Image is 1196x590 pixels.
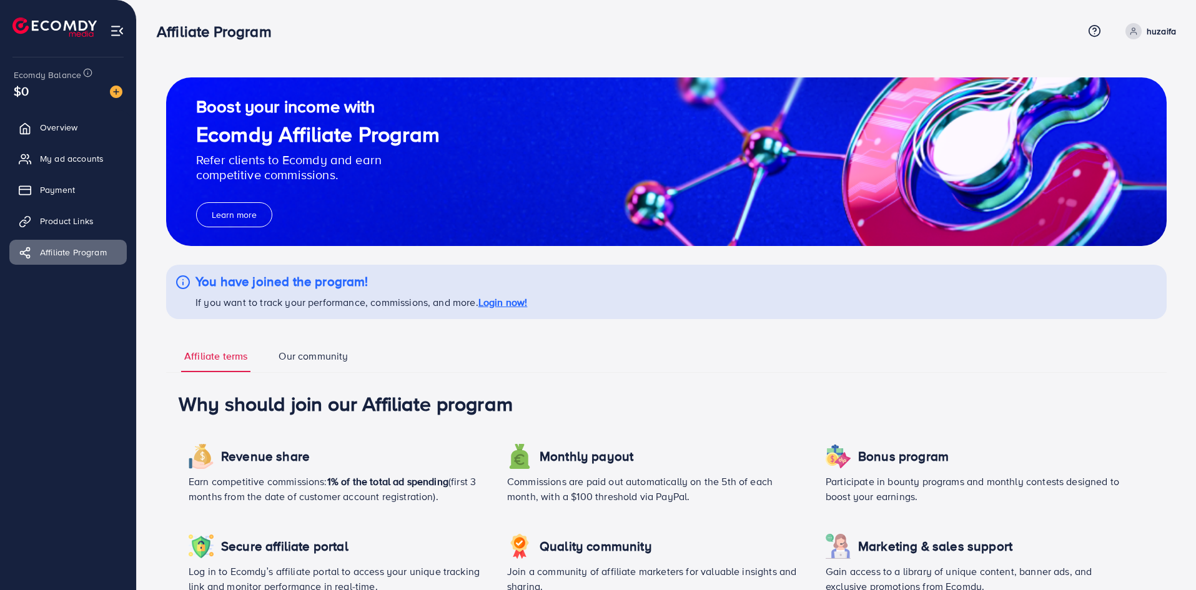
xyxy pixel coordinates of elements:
span: Overview [40,121,77,134]
h4: Marketing & sales support [858,539,1012,554]
span: $0 [14,82,29,100]
h4: Monthly payout [540,449,633,465]
h1: Ecomdy Affiliate Program [196,122,440,147]
a: Overview [9,115,127,140]
img: icon revenue share [826,534,851,559]
h4: Bonus program [858,449,949,465]
p: competitive commissions. [196,167,440,182]
img: icon revenue share [507,444,532,469]
a: Login now! [478,295,528,309]
img: icon revenue share [189,444,214,469]
a: Affiliate Program [9,240,127,265]
img: logo [12,17,97,37]
a: Affiliate terms [181,349,250,372]
img: icon revenue share [826,444,851,469]
span: Payment [40,184,75,196]
h4: Quality community [540,539,652,554]
img: guide [166,77,1167,246]
span: Product Links [40,215,94,227]
span: My ad accounts [40,152,104,165]
a: My ad accounts [9,146,127,171]
p: huzaifa [1147,24,1176,39]
img: icon revenue share [189,534,214,559]
h4: Revenue share [221,449,310,465]
h2: Boost your income with [196,96,440,117]
p: If you want to track your performance, commissions, and more. [195,295,527,310]
span: Ecomdy Balance [14,69,81,81]
a: huzaifa [1120,23,1176,39]
a: Our community [275,349,351,372]
span: Affiliate Program [40,246,107,258]
h4: Secure affiliate portal [221,539,348,554]
button: Learn more [196,202,272,227]
p: Refer clients to Ecomdy and earn [196,152,440,167]
h4: You have joined the program! [195,274,527,290]
p: Commissions are paid out automatically on the 5th of each month, with a $100 threshold via PayPal. [507,474,806,504]
p: Participate in bounty programs and monthly contests designed to boost your earnings. [826,474,1124,504]
img: image [110,86,122,98]
img: menu [110,24,124,38]
a: Product Links [9,209,127,234]
span: 1% of the total ad spending [327,474,448,488]
h3: Affiliate Program [157,22,282,41]
img: icon revenue share [507,534,532,559]
p: Earn competitive commissions: (first 3 months from the date of customer account registration). [189,474,487,504]
iframe: Chat [1143,534,1187,581]
a: Payment [9,177,127,202]
h1: Why should join our Affiliate program [179,391,1154,415]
